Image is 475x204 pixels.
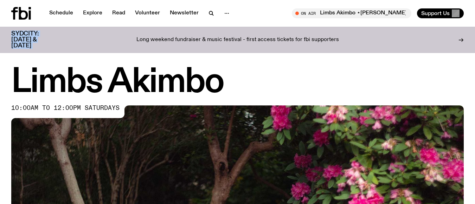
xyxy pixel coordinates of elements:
[292,8,411,18] button: On AirLimbs Akimbo ⋆[PERSON_NAME]⋆
[11,105,120,111] span: 10:00am to 12:00pm saturdays
[11,31,56,49] h3: SYDCITY: [DATE] & [DATE]
[417,8,464,18] button: Support Us
[136,37,339,43] p: Long weekend fundraiser & music festival - first access tickets for fbi supporters
[131,8,164,18] a: Volunteer
[79,8,107,18] a: Explore
[108,8,129,18] a: Read
[11,67,464,98] h1: Limbs Akimbo
[45,8,77,18] a: Schedule
[166,8,203,18] a: Newsletter
[421,10,450,17] span: Support Us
